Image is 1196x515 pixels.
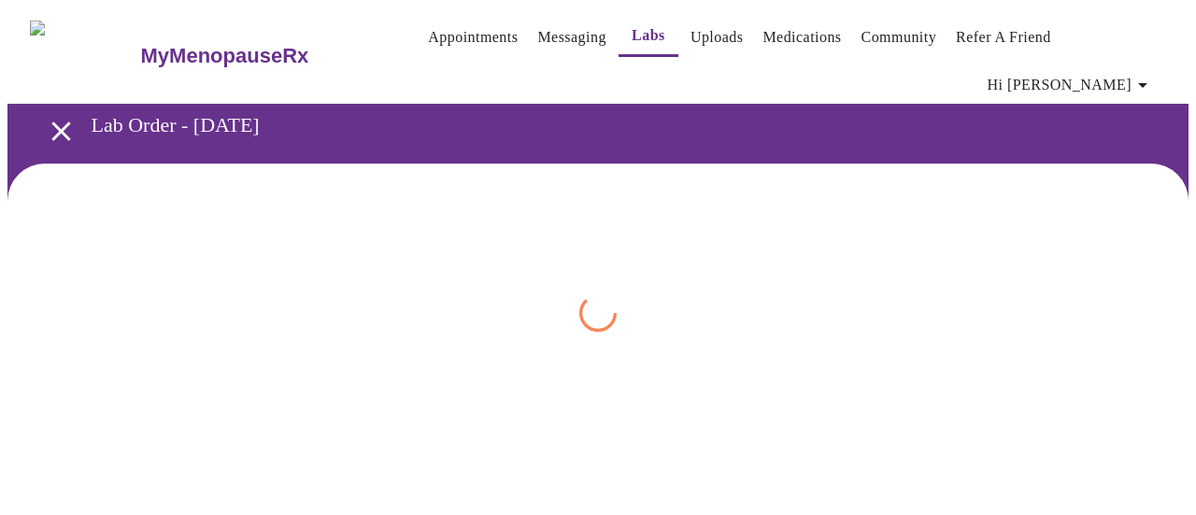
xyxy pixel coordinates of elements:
[632,22,665,49] a: Labs
[420,19,525,56] button: Appointments
[762,24,841,50] a: Medications
[92,113,1092,137] h3: Lab Order - [DATE]
[980,66,1161,104] button: Hi [PERSON_NAME]
[34,104,89,159] button: open drawer
[138,23,383,89] a: MyMenopauseRx
[691,24,744,50] a: Uploads
[755,19,848,56] button: Medications
[537,24,605,50] a: Messaging
[861,24,937,50] a: Community
[530,19,613,56] button: Messaging
[428,24,518,50] a: Appointments
[683,19,751,56] button: Uploads
[141,44,309,68] h3: MyMenopauseRx
[956,24,1051,50] a: Refer a Friend
[854,19,945,56] button: Community
[619,17,678,57] button: Labs
[988,72,1154,98] span: Hi [PERSON_NAME]
[30,21,138,91] img: MyMenopauseRx Logo
[948,19,1059,56] button: Refer a Friend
